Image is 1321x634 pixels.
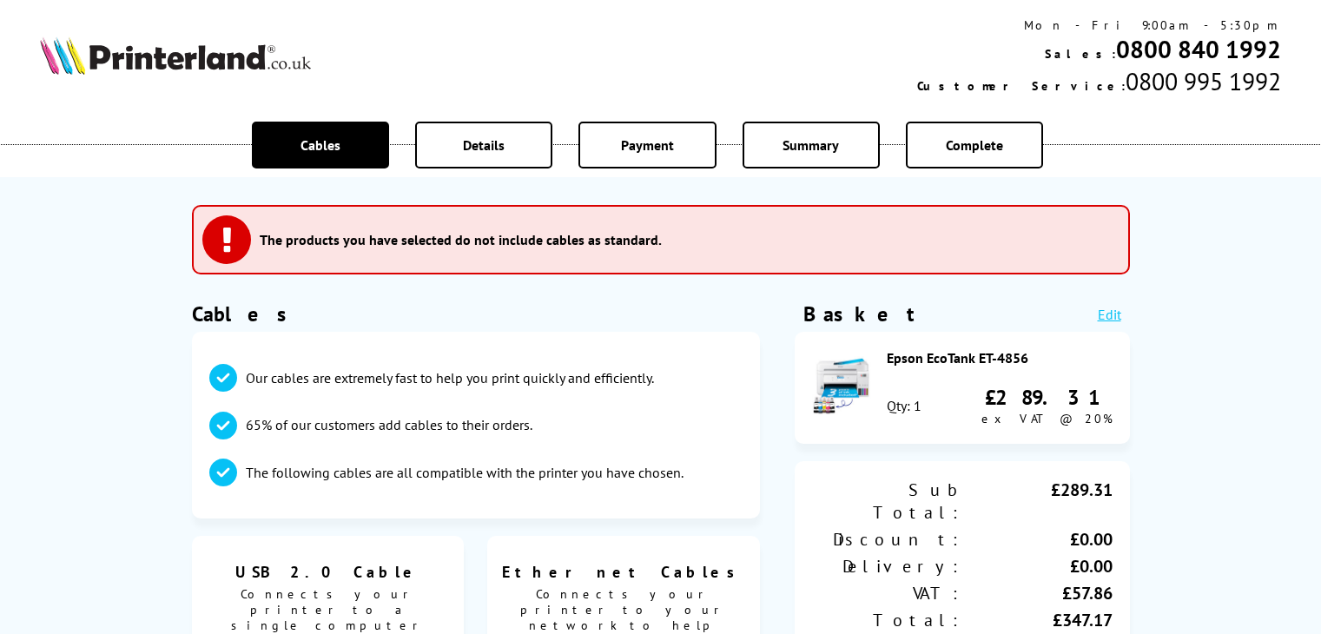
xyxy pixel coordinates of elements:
[500,562,747,582] span: Ethernet Cables
[917,17,1281,33] div: Mon - Fri 9:00am - 5:30pm
[783,136,839,154] span: Summary
[962,528,1113,551] div: £0.00
[463,136,505,154] span: Details
[1045,46,1116,62] span: Sales:
[981,384,1113,411] div: £289.31
[946,136,1003,154] span: Complete
[1098,306,1121,323] a: Edit
[812,609,962,631] div: Total:
[812,479,962,524] div: Sub Total:
[812,528,962,551] div: Discount:
[962,609,1113,631] div: £347.17
[246,368,654,387] p: Our cables are extremely fast to help you print quickly and efficiently.
[803,300,916,327] div: Basket
[1116,33,1281,65] a: 0800 840 1992
[205,562,452,582] span: USB 2.0 Cable
[962,479,1113,524] div: £289.31
[917,78,1126,94] span: Customer Service:
[621,136,674,154] span: Payment
[301,136,340,154] span: Cables
[887,349,1113,367] div: Epson EcoTank ET-4856
[246,415,532,434] p: 65% of our customers add cables to their orders.
[962,582,1113,604] div: £57.86
[981,411,1113,426] span: ex VAT @ 20%
[962,555,1113,578] div: £0.00
[246,463,684,482] p: The following cables are all compatible with the printer you have chosen.
[192,300,760,327] h1: Cables
[1126,65,1281,97] span: 0800 995 1992
[40,36,311,75] img: Printerland Logo
[812,582,962,604] div: VAT:
[812,356,873,417] img: Epson EcoTank ET-4856
[260,231,662,248] h3: The products you have selected do not include cables as standard.
[887,397,921,414] div: Qty: 1
[812,555,962,578] div: Delivery:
